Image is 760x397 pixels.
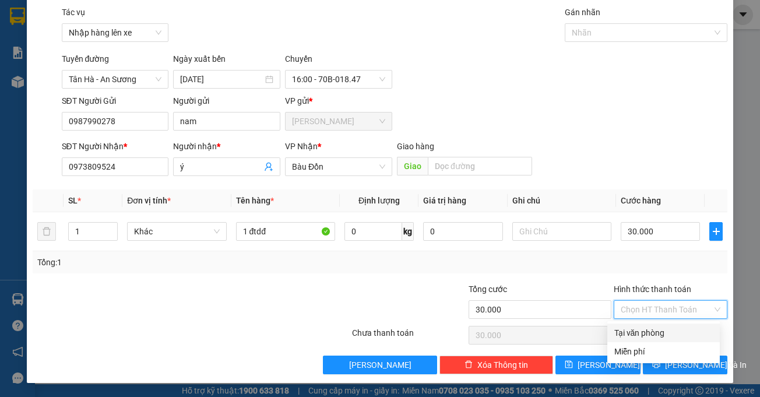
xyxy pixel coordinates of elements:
[614,326,713,339] div: Tại văn phòng
[351,326,467,347] div: Chưa thanh toán
[10,36,103,50] div: mỹ
[423,196,466,205] span: Giá trị hàng
[652,360,660,370] span: printer
[264,162,273,171] span: user-add
[565,360,573,370] span: save
[111,11,139,23] span: Nhận:
[428,157,532,175] input: Dọc đường
[10,10,28,22] span: Gửi:
[292,113,385,130] span: Mỹ Hương
[180,73,263,86] input: 12/09/2025
[477,359,528,371] span: Xóa Thông tin
[578,359,640,371] span: [PERSON_NAME]
[127,196,171,205] span: Đơn vị tính
[9,73,105,87] div: 30.000
[62,140,169,153] div: SĐT Người Nhận
[111,10,205,24] div: An Sương
[68,196,78,205] span: SL
[710,227,722,236] span: plus
[236,222,335,241] input: VD: Bàn, Ghế
[565,8,600,17] label: Gán nhãn
[402,222,414,241] span: kg
[665,359,747,371] span: [PERSON_NAME] và In
[9,75,27,87] span: CR :
[69,24,162,41] span: Nhập hàng lên xe
[465,360,473,370] span: delete
[423,222,502,241] input: 0
[469,284,507,294] span: Tổng cước
[508,189,616,212] th: Ghi chú
[62,8,85,17] label: Tác vụ
[62,52,169,70] div: Tuyến đường
[285,52,392,70] div: Chuyến
[134,223,219,240] span: Khác
[323,356,437,374] button: [PERSON_NAME]
[439,356,553,374] button: deleteXóa Thông tin
[709,222,723,241] button: plus
[10,50,103,66] div: 0364589703
[643,356,728,374] button: printer[PERSON_NAME] và In
[285,94,392,107] div: VP gửi
[397,157,428,175] span: Giao
[69,71,162,88] span: Tân Hà - An Sương
[62,94,169,107] div: SĐT Người Gửi
[236,196,274,205] span: Tên hàng
[173,140,280,153] div: Người nhận
[10,10,103,36] div: [PERSON_NAME]
[37,222,56,241] button: delete
[349,359,411,371] span: [PERSON_NAME]
[37,256,294,269] div: Tổng: 1
[111,38,205,54] div: 0326513743
[292,71,385,88] span: 16:00 - 70B-018.47
[292,158,385,175] span: Bàu Đồn
[614,345,713,358] div: Miễn phí
[555,356,641,374] button: save[PERSON_NAME]
[111,24,205,38] div: ngoc
[358,196,400,205] span: Định lượng
[512,222,611,241] input: Ghi Chú
[614,284,691,294] label: Hình thức thanh toán
[621,196,661,205] span: Cước hàng
[173,52,280,70] div: Ngày xuất bến
[397,142,434,151] span: Giao hàng
[285,142,318,151] span: VP Nhận
[173,94,280,107] div: Người gửi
